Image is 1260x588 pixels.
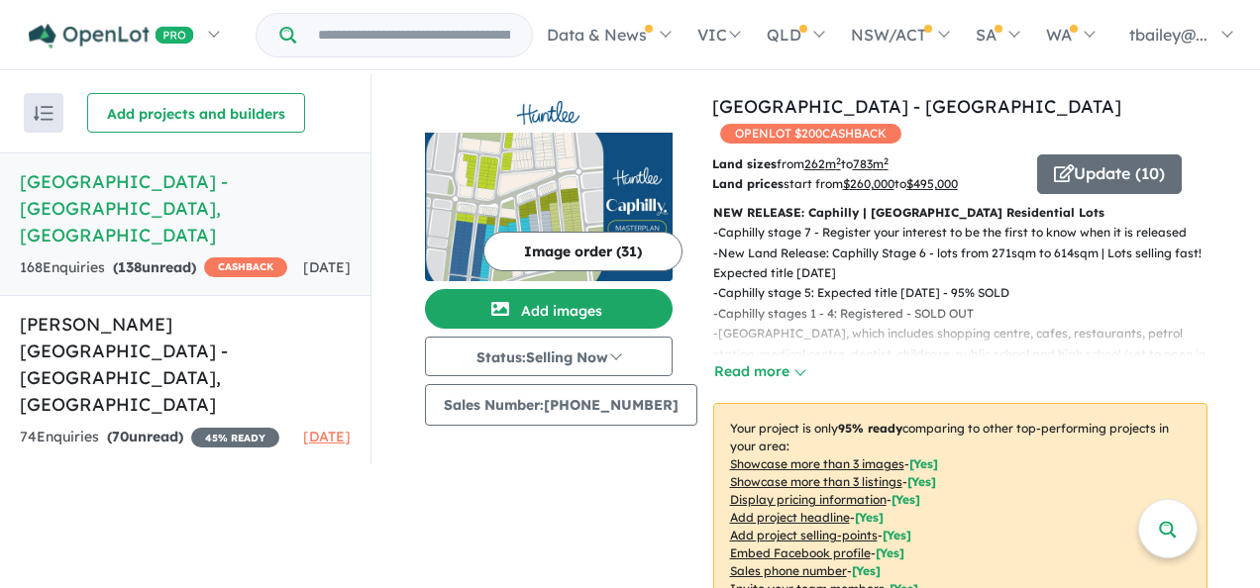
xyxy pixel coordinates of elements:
u: 262 m [804,156,841,171]
a: Huntlee Estate - North Rothbury LogoHuntlee Estate - North Rothbury [425,93,673,281]
u: Display pricing information [730,492,887,507]
strong: ( unread) [113,258,196,276]
img: Openlot PRO Logo White [29,24,194,49]
span: [DATE] [303,258,351,276]
u: Embed Facebook profile [730,545,871,560]
span: [ Yes ] [892,492,920,507]
b: Land prices [712,176,784,191]
button: Status:Selling Now [425,337,673,376]
span: OPENLOT $ 200 CASHBACK [720,124,901,144]
div: 74 Enquir ies [20,426,279,449]
b: 95 % ready [838,421,902,436]
span: [ Yes ] [876,545,904,560]
button: Add projects and builders [87,93,305,133]
u: $ 495,000 [906,176,958,191]
p: from [712,154,1022,174]
span: 138 [118,258,142,276]
u: 783 m [853,156,889,171]
u: Sales phone number [730,563,847,578]
input: Try estate name, suburb, builder or developer [300,14,528,56]
span: [ Yes ] [852,563,881,578]
span: to [841,156,889,171]
p: - New Land Release: Caphilly Stage 6 - lots from 271sqm to 614sqm | Lots selling fast! Expected t... [713,244,1223,284]
b: Land sizes [712,156,777,171]
u: Showcase more than 3 listings [730,474,902,489]
span: [ Yes ] [855,510,884,525]
span: 45 % READY [191,428,279,447]
p: - Caphilly stage 5: Expected title [DATE] - 95% SOLD [713,283,1223,303]
u: Add project selling-points [730,528,878,542]
span: 70 [112,428,129,445]
p: - Caphilly stages 1 - 4: Registered - SOLD OUT [713,304,1223,324]
button: Update (10) [1037,154,1182,194]
a: [GEOGRAPHIC_DATA] - [GEOGRAPHIC_DATA] [712,95,1121,118]
p: - [GEOGRAPHIC_DATA], which includes shopping centre, cafes, restaurants, petrol station, medical ... [713,324,1223,384]
div: 168 Enquir ies [20,256,287,280]
img: Huntlee Estate - North Rothbury Logo [433,101,665,125]
span: tbailey@... [1129,25,1207,45]
span: [DATE] [303,428,351,445]
strong: ( unread) [107,428,183,445]
button: Sales Number:[PHONE_NUMBER] [425,384,697,426]
span: CASHBACK [204,257,287,277]
p: - Caphilly stage 7 - Register your interest to be the first to know when it is released [713,223,1223,243]
span: [ Yes ] [909,456,938,471]
p: start from [712,174,1022,194]
u: Add project headline [730,510,850,525]
h5: [PERSON_NAME][GEOGRAPHIC_DATA] - [GEOGRAPHIC_DATA] , [GEOGRAPHIC_DATA] [20,311,351,418]
button: Image order (31) [483,232,682,271]
img: sort.svg [34,106,53,121]
h5: [GEOGRAPHIC_DATA] - [GEOGRAPHIC_DATA] , [GEOGRAPHIC_DATA] [20,168,351,248]
p: NEW RELEASE: Caphilly | [GEOGRAPHIC_DATA] Residential Lots [713,203,1207,223]
span: [ Yes ] [883,528,911,542]
u: Showcase more than 3 images [730,456,904,471]
sup: 2 [884,155,889,166]
sup: 2 [836,155,841,166]
button: Read more [713,360,806,383]
u: $ 260,000 [843,176,894,191]
span: [ Yes ] [907,474,936,489]
button: Add images [425,289,673,329]
span: to [894,176,958,191]
img: Huntlee Estate - North Rothbury [425,133,673,281]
